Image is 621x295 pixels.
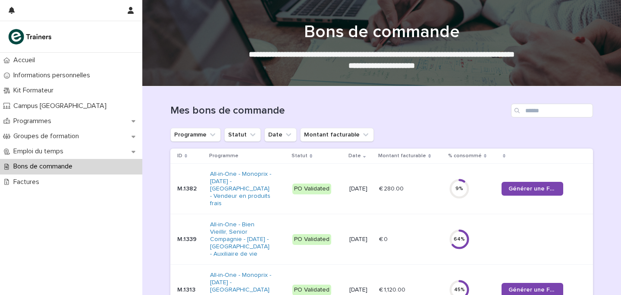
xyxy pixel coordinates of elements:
p: Factures [10,178,46,186]
p: Accueil [10,56,42,64]
p: M.1339 [177,236,203,243]
h1: Mes bons de commande [170,105,508,117]
p: Kit Formateur [10,86,60,95]
p: Programme [209,151,238,161]
p: Campus [GEOGRAPHIC_DATA] [10,102,113,110]
p: Bons de commande [10,162,79,171]
tr: M.1339All-in-One - Bien Vieillir, Senior Compagnie - [DATE] - [GEOGRAPHIC_DATA] - Auxiliaire de v... [170,214,593,265]
p: € 280.00 [379,184,405,193]
div: 45 % [449,287,470,293]
p: Informations personnelles [10,71,97,79]
a: Générer une Facture [502,182,563,196]
button: Statut [224,128,261,142]
p: [DATE] [349,286,373,294]
p: Montant facturable [378,151,426,161]
tr: M.1382All-in-One - Monoprix - [DATE] - [GEOGRAPHIC_DATA] - Vendeur en produits frais PO Validated... [170,164,593,214]
img: K0CqGN7SDeD6s4JG8KQk [7,28,54,45]
button: Montant facturable [300,128,374,142]
button: Programme [170,128,221,142]
div: PO Validated [292,234,331,245]
a: All-in-One - Bien Vieillir, Senior Compagnie - [DATE] - [GEOGRAPHIC_DATA] - Auxiliaire de vie [210,221,272,257]
div: 64 % [449,236,470,242]
span: Générer une Facture [508,287,556,293]
span: Générer une Facture [508,186,556,192]
p: Programmes [10,117,58,125]
p: Groupes de formation [10,132,86,140]
a: All-in-One - Monoprix - [DATE] - [GEOGRAPHIC_DATA] - Vendeur en produits frais [210,171,272,207]
p: [DATE] [349,236,373,243]
input: Search [511,104,593,117]
p: ID [177,151,182,161]
div: PO Validated [292,184,331,194]
p: % consommé [448,151,482,161]
p: € 0 [379,234,389,243]
p: M.1313 [177,286,203,294]
p: [DATE] [349,185,373,193]
div: 9 % [449,186,470,192]
p: € 1,120.00 [379,285,407,294]
p: Date [348,151,361,161]
h1: Bons de commande [170,22,593,42]
p: Emploi du temps [10,147,70,155]
button: Date [264,128,297,142]
p: M.1382 [177,185,203,193]
p: Statut [292,151,307,161]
